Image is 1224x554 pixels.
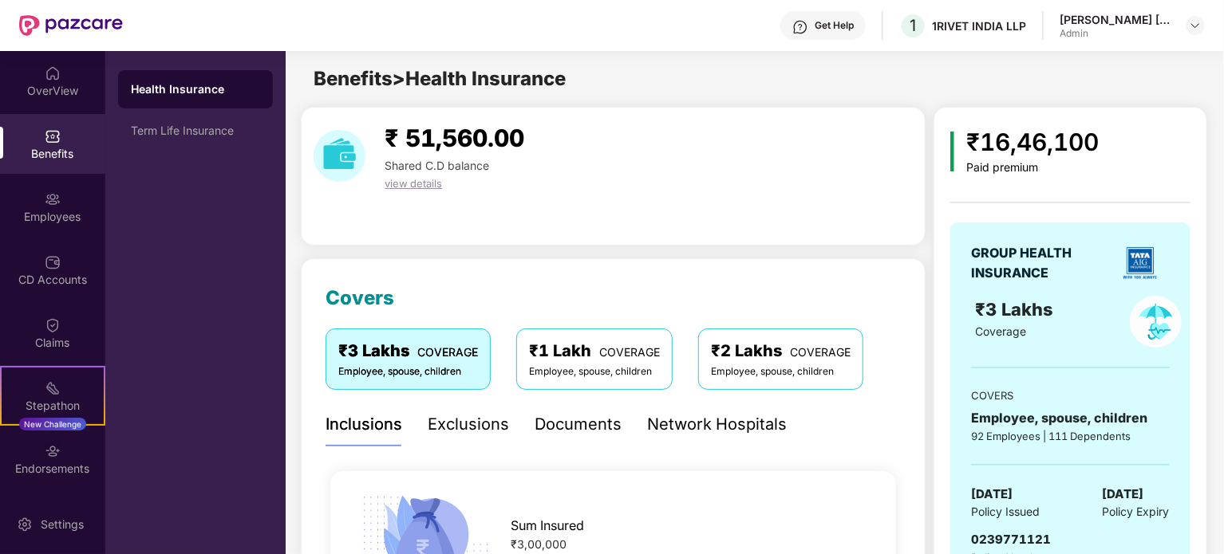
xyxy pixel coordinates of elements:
[45,380,61,396] img: svg+xml;base64,PHN2ZyB4bWxucz0iaHR0cDovL3d3dy53My5vcmcvMjAwMC9zdmciIHdpZHRoPSIyMSIgaGVpZ2h0PSIyMC...
[326,412,402,437] div: Inclusions
[17,517,33,532] img: svg+xml;base64,PHN2ZyBpZD0iU2V0dGluZy0yMHgyMCIgeG1sbnM9Imh0dHA6Ly93d3cudzMub3JnLzIwMDAvc3ZnIiB3aW...
[36,517,89,532] div: Settings
[971,243,1111,283] div: GROUP HEALTH INSURANCE
[385,159,489,172] span: Shared C.D balance
[711,364,851,379] div: Employee, spouse, children
[967,161,1100,175] div: Paid premium
[950,132,954,171] img: icon
[131,124,260,137] div: Term Life Insurance
[1130,296,1182,348] img: policyIcon
[385,177,442,190] span: view details
[45,443,61,459] img: svg+xml;base64,PHN2ZyBpZD0iRW5kb3JzZW1lbnRzIiB4bWxucz0iaHR0cDovL3d3dy53My5vcmcvMjAwMC9zdmciIHdpZH...
[338,364,478,379] div: Employee, spouse, children
[976,299,1059,320] span: ₹3 Lakhs
[45,65,61,81] img: svg+xml;base64,PHN2ZyBpZD0iSG9tZSIgeG1sbnM9Imh0dHA6Ly93d3cudzMub3JnLzIwMDAvc3ZnIiB3aWR0aD0iMjAiIG...
[910,16,917,35] span: 1
[326,286,394,309] span: Covers
[792,19,808,35] img: svg+xml;base64,PHN2ZyBpZD0iSGVscC0zMngzMiIgeG1sbnM9Imh0dHA6Ly93d3cudzMub3JnLzIwMDAvc3ZnIiB3aWR0aD...
[385,124,524,152] span: ₹ 51,560.00
[976,324,1027,338] span: Coverage
[45,254,61,270] img: svg+xml;base64,PHN2ZyBpZD0iQ0RfQWNjb3VudHMiIGRhdGEtbmFtZT0iQ0QgQWNjb3VudHMiIHhtbG5zPSJodHRwOi8vd3...
[711,339,851,363] div: ₹2 Lakhs
[790,345,851,359] span: COVERAGE
[314,130,365,182] img: download
[45,317,61,333] img: svg+xml;base64,PHN2ZyBpZD0iQ2xhaW0iIHhtbG5zPSJodHRwOi8vd3d3LnczLm9yZy8yMDAwL3N2ZyIgd2lkdGg9IjIwIi...
[529,364,660,379] div: Employee, spouse, children
[19,418,86,430] div: New Challenge
[647,412,787,437] div: Network Hospitals
[131,81,260,97] div: Health Insurance
[971,532,1051,547] span: 0239771121
[971,408,1169,428] div: Employee, spouse, children
[815,19,854,32] div: Get Help
[599,345,660,359] span: COVERAGE
[1060,12,1171,27] div: [PERSON_NAME] [PERSON_NAME]
[1103,503,1170,521] span: Policy Expiry
[45,128,61,144] img: svg+xml;base64,PHN2ZyBpZD0iQmVuZWZpdHMiIHhtbG5zPSJodHRwOi8vd3d3LnczLm9yZy8yMDAwL3N2ZyIgd2lkdGg9Ij...
[511,536,871,553] div: ₹3,00,000
[1116,239,1164,287] img: insurerLogo
[971,387,1169,403] div: COVERS
[1060,27,1171,40] div: Admin
[971,503,1040,521] span: Policy Issued
[45,191,61,207] img: svg+xml;base64,PHN2ZyBpZD0iRW1wbG95ZWVzIiB4bWxucz0iaHR0cDovL3d3dy53My5vcmcvMjAwMC9zdmciIHdpZHRoPS...
[1189,19,1202,32] img: svg+xml;base64,PHN2ZyBpZD0iRHJvcGRvd24tMzJ4MzIiIHhtbG5zPSJodHRwOi8vd3d3LnczLm9yZy8yMDAwL3N2ZyIgd2...
[19,15,123,36] img: New Pazcare Logo
[967,124,1100,161] div: ₹16,46,100
[428,412,509,437] div: Exclusions
[932,18,1026,33] div: 1RIVET INDIA LLP
[511,516,584,536] span: Sum Insured
[529,339,660,363] div: ₹1 Lakh
[971,485,1013,504] span: [DATE]
[971,428,1169,444] div: 92 Employees | 111 Dependents
[1103,485,1144,504] span: [DATE]
[2,398,104,414] div: Stepathon
[417,345,478,359] span: COVERAGE
[338,339,478,363] div: ₹3 Lakhs
[535,412,622,437] div: Documents
[314,67,566,90] span: Benefits > Health Insurance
